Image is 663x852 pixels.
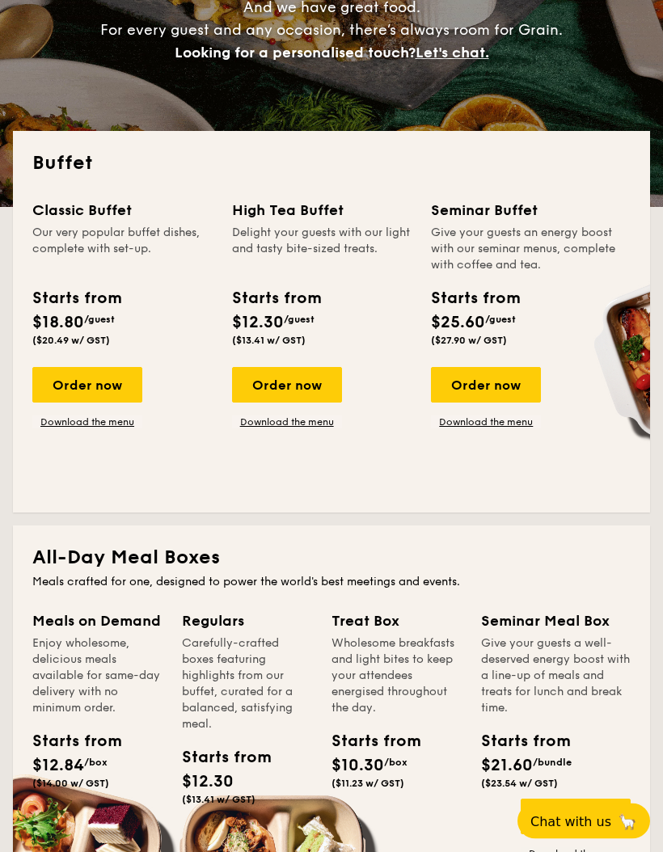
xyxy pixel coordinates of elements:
div: Meals on Demand [32,610,163,633]
div: Starts from [32,287,116,311]
div: Starts from [232,287,315,311]
span: ($20.49 w/ GST) [32,335,110,347]
span: Let's chat. [416,44,489,62]
span: 🦙 [618,812,637,831]
div: High Tea Buffet [232,200,412,222]
span: $18.80 [32,314,84,333]
div: Order now [521,799,631,835]
div: Give your guests a well-deserved energy boost with a line-up of meals and treats for lunch and br... [481,636,631,717]
span: $21.60 [481,757,533,776]
div: Order now [32,368,142,403]
span: /guest [485,314,516,326]
button: Chat with us🦙 [517,803,650,839]
div: Regulars [182,610,312,633]
div: Classic Buffet [32,200,213,222]
a: Download the menu [32,416,142,429]
span: /box [384,757,408,769]
span: ($13.41 w/ GST) [182,795,255,806]
div: Treat Box [331,610,462,633]
span: /guest [284,314,315,326]
div: Seminar Buffet [431,200,620,222]
span: $12.30 [232,314,284,333]
span: ($11.23 w/ GST) [331,778,404,790]
a: Download the menu [232,416,342,429]
div: Starts from [481,730,550,754]
span: $12.84 [32,757,84,776]
div: Seminar Meal Box [481,610,631,633]
span: ($14.00 w/ GST) [32,778,109,790]
div: Give your guests an energy boost with our seminar menus, complete with coffee and tea. [431,226,620,274]
span: Chat with us [530,814,611,829]
div: Starts from [431,287,519,311]
div: Carefully-crafted boxes featuring highlights from our buffet, curated for a balanced, satisfying ... [182,636,312,733]
div: Order now [232,368,342,403]
div: Starts from [182,746,241,770]
span: /box [84,757,108,769]
span: $10.30 [331,757,384,776]
span: $25.60 [431,314,485,333]
span: /bundle [533,757,572,769]
div: Starts from [32,730,91,754]
div: Order now [431,368,541,403]
a: Download the menu [431,416,541,429]
div: Delight your guests with our light and tasty bite-sized treats. [232,226,412,274]
div: Our very popular buffet dishes, complete with set-up. [32,226,213,274]
span: ($23.54 w/ GST) [481,778,558,790]
div: Starts from [331,730,391,754]
span: /guest [84,314,115,326]
div: Meals crafted for one, designed to power the world's best meetings and events. [32,575,631,591]
h2: All-Day Meal Boxes [32,546,631,572]
span: $12.30 [182,773,234,792]
h2: Buffet [32,151,631,177]
div: Wholesome breakfasts and light bites to keep your attendees energised throughout the day. [331,636,462,717]
span: ($13.41 w/ GST) [232,335,306,347]
span: ($27.90 w/ GST) [431,335,507,347]
div: Enjoy wholesome, delicious meals available for same-day delivery with no minimum order. [32,636,163,717]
